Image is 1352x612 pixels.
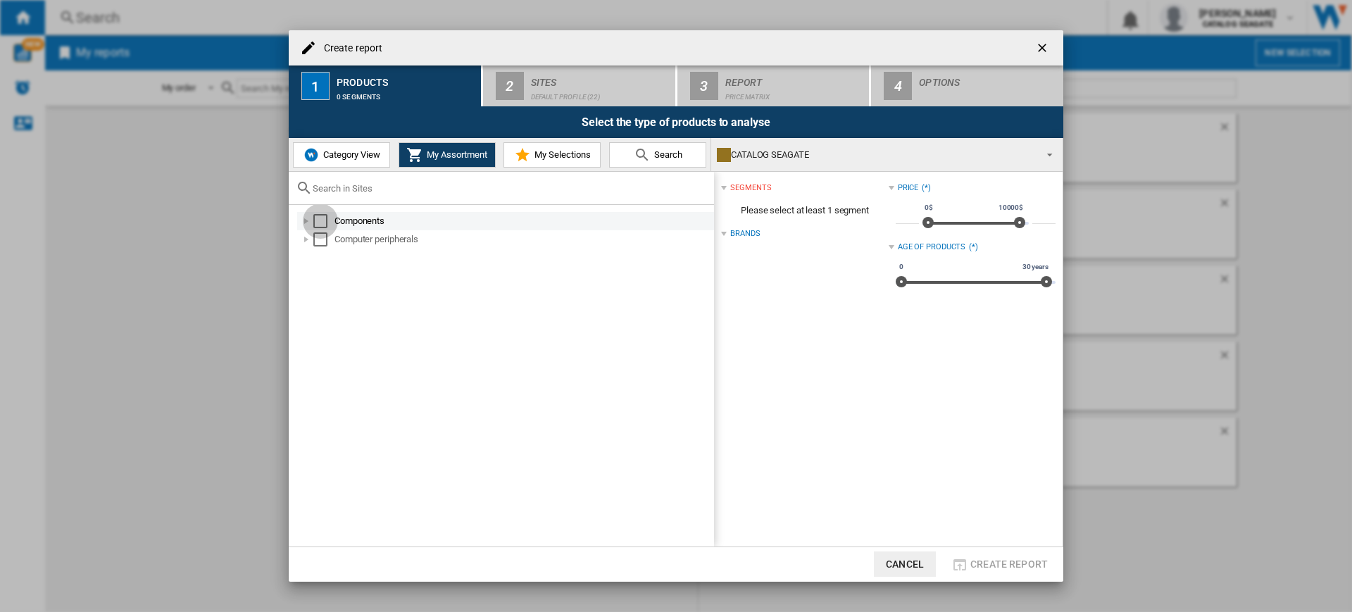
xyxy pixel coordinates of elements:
button: Create report [947,551,1052,577]
input: Search in Sites [313,183,707,194]
button: 1 Products 0 segments [289,65,482,106]
span: Search [651,149,682,160]
div: 1 [301,72,330,100]
button: My Assortment [399,142,496,168]
div: Brands [730,228,760,239]
div: Report [725,71,864,86]
h4: Create report [317,42,382,56]
div: Products [337,71,475,86]
span: Category View [320,149,380,160]
button: Cancel [874,551,936,577]
div: CATALOG SEAGATE [717,145,1034,165]
div: segments [730,182,771,194]
span: 10000$ [996,202,1025,213]
md-dialog: Create report ... [289,30,1063,581]
span: Please select at least 1 segment [721,197,888,224]
md-checkbox: Select [313,232,334,246]
div: Default profile (22) [531,86,670,101]
button: My Selections [503,142,601,168]
span: Create report [970,558,1048,570]
div: Price Matrix [725,86,864,101]
md-checkbox: Select [313,214,334,228]
div: Components [334,214,712,228]
button: 2 Sites Default profile (22) [483,65,677,106]
div: Select the type of products to analyse [289,106,1063,138]
div: Sites [531,71,670,86]
button: getI18NText('BUTTONS.CLOSE_DIALOG') [1029,34,1058,62]
div: 0 segments [337,86,475,101]
div: 2 [496,72,524,100]
div: Computer peripherals [334,232,712,246]
span: My Assortment [423,149,487,160]
span: 30 years [1020,261,1051,273]
ng-md-icon: getI18NText('BUTTONS.CLOSE_DIALOG') [1035,41,1052,58]
span: 0$ [922,202,935,213]
button: 3 Report Price Matrix [677,65,871,106]
div: 4 [884,72,912,100]
div: Price [898,182,919,194]
span: My Selections [531,149,591,160]
button: Category View [293,142,390,168]
span: 0 [897,261,906,273]
button: 4 Options [871,65,1063,106]
div: Age of products [898,242,966,253]
div: Options [919,71,1058,86]
div: 3 [690,72,718,100]
button: Search [609,142,706,168]
img: wiser-icon-blue.png [303,146,320,163]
